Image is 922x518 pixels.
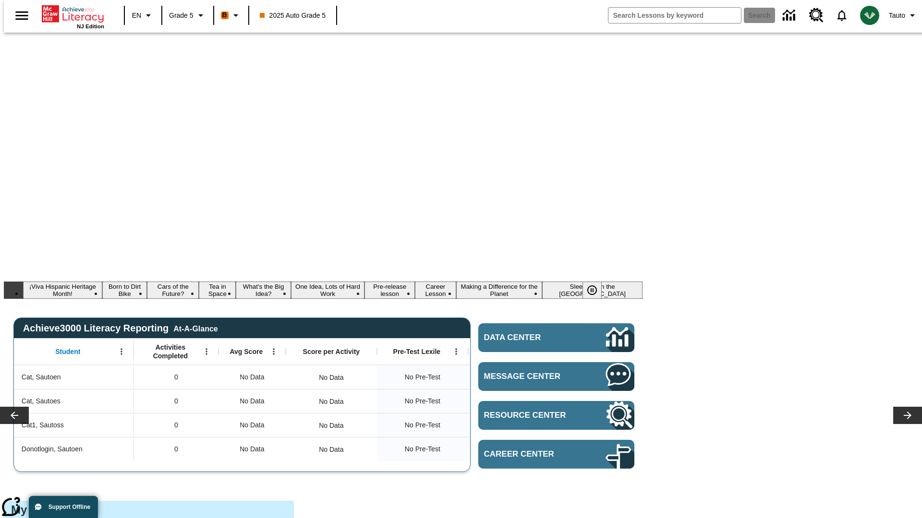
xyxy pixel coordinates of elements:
button: Slide 8 Career Lesson [415,282,456,299]
button: Lesson carousel, Next [893,407,922,424]
button: Select a new avatar [854,3,885,28]
div: No Data, Cat, Sautoen [314,368,348,387]
span: B [222,9,227,21]
div: Pause [582,282,611,299]
button: Open Menu [449,344,463,359]
span: Message Center [484,372,577,381]
button: Slide 10 Sleepless in the Animal Kingdom [542,282,643,299]
div: No Data, Donotlogin, Sautoen [218,437,286,461]
div: 0, Cat1, Sautoss [134,413,218,437]
div: At-A-Glance [173,323,218,333]
span: No Pre-Test, Cat, Sautoen [405,372,440,382]
span: Cat, Sautoes [22,396,61,406]
span: Avg Score [230,347,263,356]
button: Slide 3 Cars of the Future? [147,282,199,299]
span: Data Center [484,333,574,342]
span: 0 [174,444,178,454]
a: Career Center [478,440,634,469]
span: Grade 5 [169,11,194,21]
div: No Data, Cat1, Sautoss [314,416,348,435]
button: Open Menu [199,344,214,359]
button: Support Offline [29,496,98,518]
button: Slide 6 One Idea, Lots of Hard Work [291,282,364,299]
span: Career Center [484,449,577,459]
a: Resource Center, Will open in new tab [803,2,829,28]
span: 0 [174,372,178,382]
span: Achieve3000 Literacy Reporting [23,323,218,334]
span: Cat, Sautoen [22,372,61,382]
div: No Data, Cat, Sautoes [314,392,348,411]
div: No Data, Donotlogin, Sautoen [314,440,348,459]
span: NJ Edition [77,24,104,29]
input: search field [608,8,741,23]
span: EN [132,11,141,21]
button: Slide 9 Making a Difference for the Planet [456,282,543,299]
div: No Data, Cat, Sautoes [218,389,286,413]
button: Pause [582,282,602,299]
span: Activities Completed [139,343,202,360]
div: Home [42,3,104,29]
span: Cat1, Sautoss [22,420,64,430]
span: No Data [235,439,269,459]
div: No Data, Cat, Sautoen [218,365,286,389]
button: Slide 7 Pre-release lesson [364,282,415,299]
span: Support Offline [49,504,90,510]
span: No Data [235,367,269,387]
button: Open side menu [8,1,36,30]
a: Message Center [478,362,634,391]
span: 2025 Auto Grade 5 [260,11,326,21]
img: avatar image [860,6,879,25]
span: Tauto [889,11,905,21]
button: Language: EN, Select a language [128,7,158,24]
span: Pre-Test Lexile [393,347,441,356]
div: 0, Cat, Sautoen [134,365,218,389]
a: Data Center [478,323,634,352]
a: Home [42,4,104,24]
span: No Pre-Test, Cat1, Sautoss [405,420,440,430]
a: Data Center [777,2,803,29]
span: No Pre-Test, Cat, Sautoes [405,396,440,406]
button: Open Menu [114,344,129,359]
span: No Data [235,415,269,435]
button: Boost Class color is orange. Change class color [217,7,245,24]
div: 0, Donotlogin, Sautoen [134,437,218,461]
button: Slide 2 Born to Dirt Bike [102,282,147,299]
button: Profile/Settings [885,7,922,24]
span: 0 [174,396,178,406]
button: Slide 5 What's the Big Idea? [236,282,291,299]
div: No Data, Cat1, Sautoss [218,413,286,437]
button: Slide 1 ¡Viva Hispanic Heritage Month! [23,282,102,299]
span: Student [55,347,80,356]
span: 0 [174,420,178,430]
span: Donotlogin, Sautoen [22,444,83,454]
button: Grade: Grade 5, Select a grade [165,7,210,24]
h3: My Collections [11,503,287,517]
div: 0, Cat, Sautoes [134,389,218,413]
button: Open Menu [267,344,281,359]
span: No Data [235,391,269,411]
a: Resource Center, Will open in new tab [478,401,634,430]
span: No Pre-Test, Donotlogin, Sautoen [405,444,440,454]
button: Slide 4 Tea in Space [199,282,236,299]
span: Resource Center [484,411,577,420]
span: Score per Activity [303,347,360,356]
a: Notifications [829,3,854,28]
